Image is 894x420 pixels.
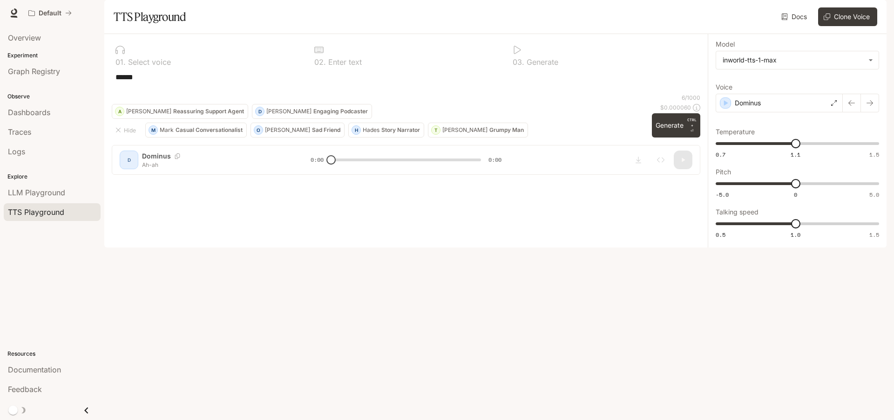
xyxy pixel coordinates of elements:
p: Reassuring Support Agent [173,109,244,114]
span: -5.0 [716,191,729,199]
p: Sad Friend [312,127,340,133]
h1: TTS Playground [114,7,186,26]
p: Hades [363,127,379,133]
p: $ 0.000060 [660,103,691,111]
p: Default [39,9,61,17]
p: ⏎ [687,117,697,134]
div: H [352,123,360,138]
p: CTRL + [687,117,697,128]
p: [PERSON_NAME] [266,109,312,114]
p: Grumpy Man [489,127,524,133]
p: Engaging Podcaster [313,109,368,114]
p: Talking speed [716,209,759,215]
p: Story Narrator [381,127,420,133]
div: D [256,104,264,119]
span: 5.0 [869,191,879,199]
p: [PERSON_NAME] [442,127,488,133]
p: Select voice [126,58,171,66]
span: 1.1 [791,151,800,158]
span: 1.0 [791,231,800,239]
button: MMarkCasual Conversationalist [145,123,247,138]
button: Hide [112,123,142,138]
div: O [254,123,263,138]
p: Mark [160,127,174,133]
div: A [115,104,124,119]
p: Casual Conversationalist [176,127,243,133]
button: D[PERSON_NAME]Engaging Podcaster [252,104,372,119]
button: Clone Voice [818,7,877,26]
button: HHadesStory Narrator [348,123,424,138]
span: 0.7 [716,151,725,158]
span: 1.5 [869,151,879,158]
button: GenerateCTRL +⏎ [652,113,700,138]
button: All workspaces [24,4,76,22]
p: Temperature [716,129,755,135]
button: O[PERSON_NAME]Sad Friend [251,123,345,138]
span: 0.5 [716,231,725,239]
p: 6 / 1000 [682,94,700,102]
p: Voice [716,84,732,90]
button: A[PERSON_NAME]Reassuring Support Agent [112,104,248,119]
a: Docs [779,7,811,26]
div: T [432,123,440,138]
p: 0 2 . [314,58,326,66]
p: [PERSON_NAME] [265,127,310,133]
p: Model [716,41,735,48]
div: M [149,123,157,138]
p: Generate [524,58,558,66]
div: inworld-tts-1-max [716,51,879,69]
button: T[PERSON_NAME]Grumpy Man [428,123,528,138]
div: inworld-tts-1-max [723,55,864,65]
p: 0 3 . [513,58,524,66]
p: Enter text [326,58,362,66]
span: 1.5 [869,231,879,239]
p: Dominus [735,98,761,108]
p: Pitch [716,169,731,175]
p: 0 1 . [115,58,126,66]
span: 0 [794,191,797,199]
p: [PERSON_NAME] [126,109,171,114]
